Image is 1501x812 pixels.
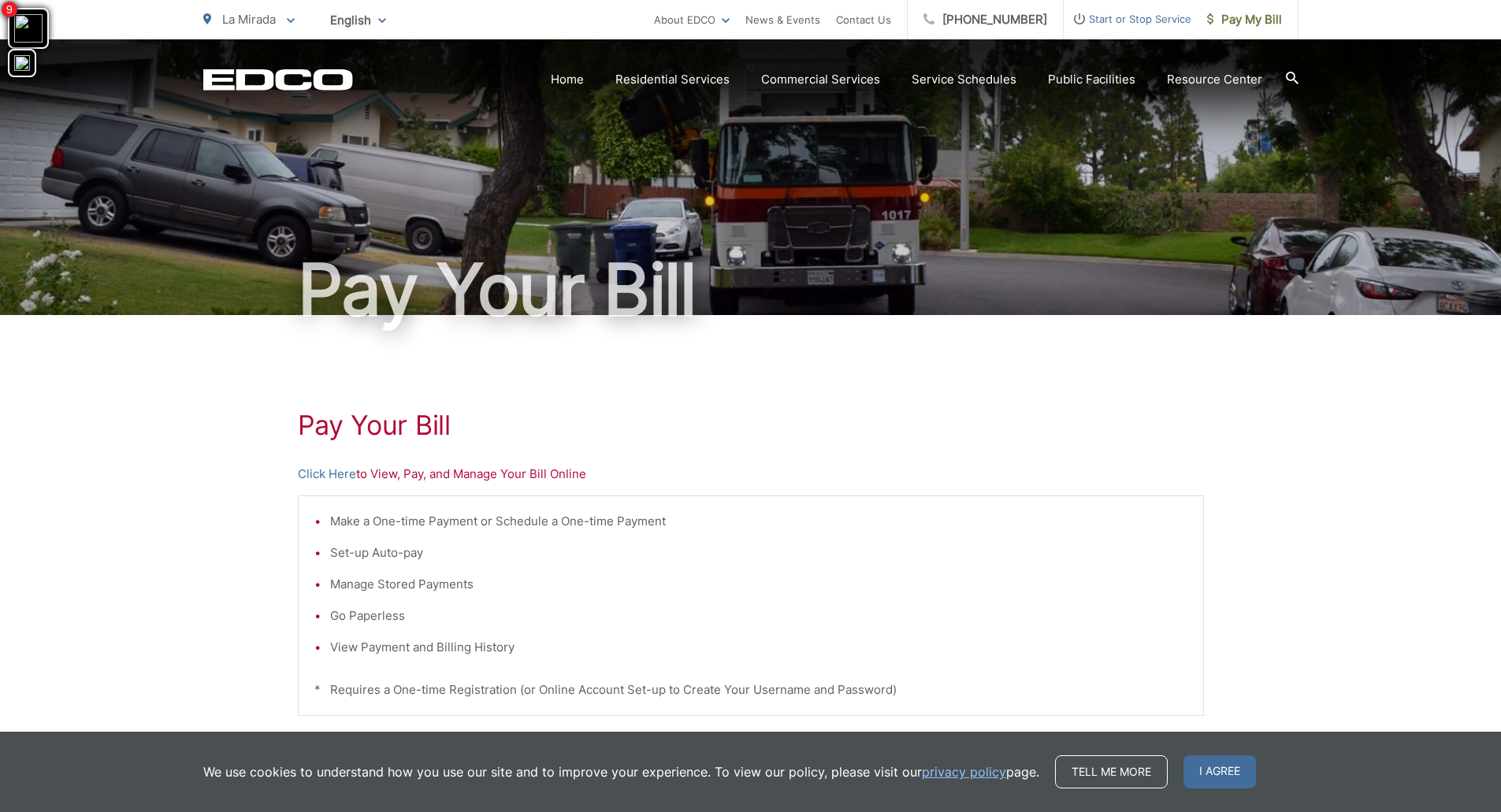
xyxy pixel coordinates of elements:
[654,10,730,29] a: About EDCO
[203,762,1039,781] p: We use cookies to understand how you use our site and to improve your experience. To view our pol...
[551,70,584,89] a: Home
[1207,10,1282,29] span: Pay My Bill
[330,543,1187,562] li: Set-up Auto-pay
[912,70,1016,89] a: Service Schedules
[922,762,1006,781] a: privacy policy
[314,680,1187,699] p: * Requires a One-time Registration (or Online Account Set-up to Create Your Username and Password)
[298,465,1204,484] p: to View, Pay, and Manage Your Bill Online
[318,6,398,34] span: English
[330,606,1187,625] li: Go Paperless
[745,10,820,29] a: News & Events
[203,250,1299,329] h1: Pay Your Bill
[222,12,276,27] span: La Mirada
[203,69,353,91] a: EDCD logo. Return to the homepage.
[1183,755,1256,788] span: I agree
[615,70,730,89] a: Residential Services
[330,638,1187,657] li: View Payment and Billing History
[836,10,891,29] a: Contact Us
[298,465,356,484] a: Click Here
[1167,70,1262,89] a: Resource Center
[330,512,1187,531] li: Make a One-time Payment or Schedule a One-time Payment
[1055,755,1168,788] a: Tell me more
[761,70,880,89] a: Commercial Services
[1048,70,1135,89] a: Public Facilities
[298,410,1204,441] h1: Pay Your Bill
[330,575,1187,594] li: Manage Stored Payments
